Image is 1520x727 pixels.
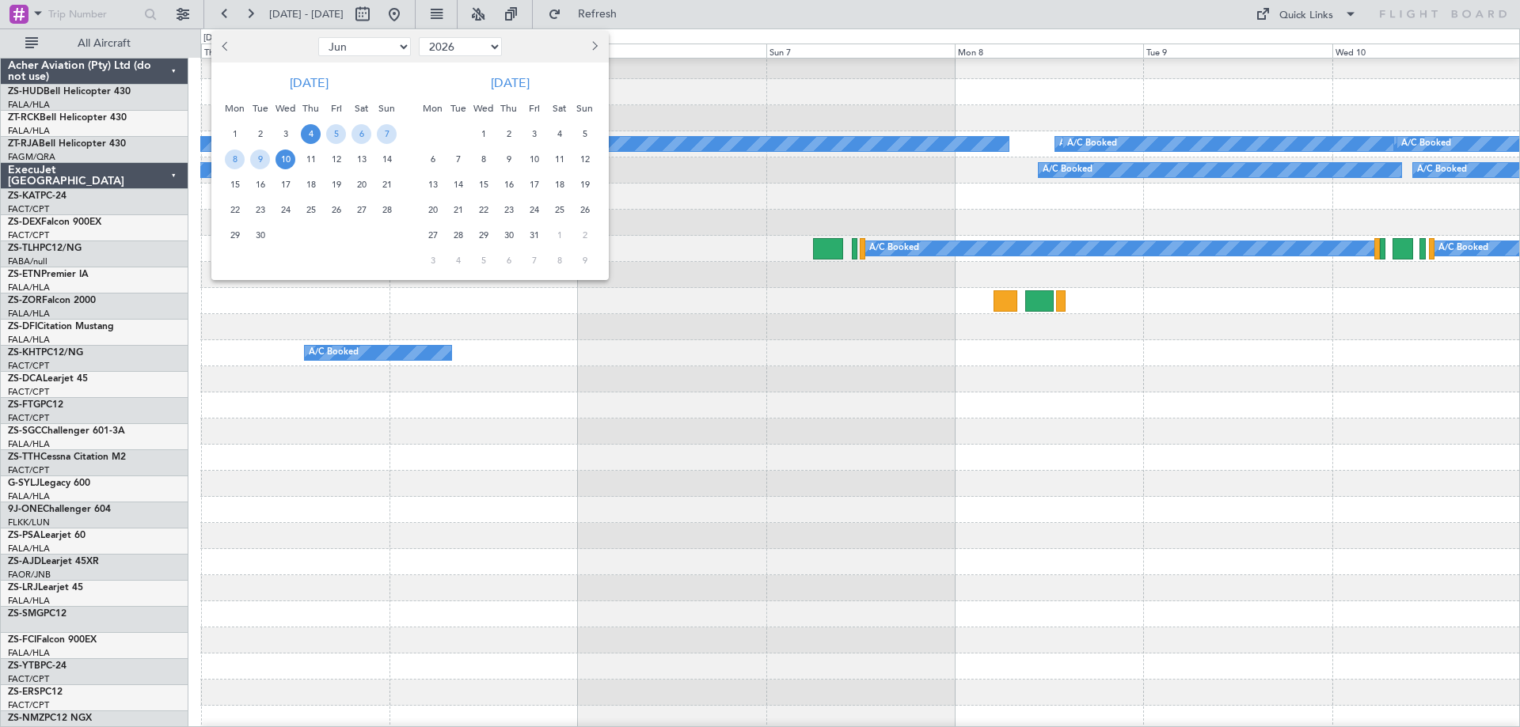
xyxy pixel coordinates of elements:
[524,175,544,195] span: 17
[547,172,572,197] div: 18-7-2026
[298,96,324,121] div: Thu
[585,34,602,59] button: Next month
[273,197,298,222] div: 24-6-2026
[420,172,446,197] div: 13-7-2026
[374,96,400,121] div: Sun
[522,248,547,273] div: 7-8-2026
[419,37,502,56] select: Select year
[549,200,569,220] span: 25
[522,146,547,172] div: 10-7-2026
[549,251,569,271] span: 8
[248,146,273,172] div: 9-6-2026
[471,172,496,197] div: 15-7-2026
[448,150,468,169] span: 7
[374,121,400,146] div: 7-6-2026
[351,150,371,169] span: 13
[524,225,544,245] span: 31
[275,124,295,144] span: 3
[547,146,572,172] div: 11-7-2026
[522,222,547,248] div: 31-7-2026
[298,172,324,197] div: 18-6-2026
[473,175,493,195] span: 15
[499,200,519,220] span: 23
[225,200,245,220] span: 22
[351,124,371,144] span: 6
[499,150,519,169] span: 9
[524,124,544,144] span: 3
[324,146,349,172] div: 12-6-2026
[377,200,397,220] span: 28
[248,222,273,248] div: 30-6-2026
[547,96,572,121] div: Sat
[496,197,522,222] div: 23-7-2026
[473,251,493,271] span: 5
[301,200,321,220] span: 25
[423,175,443,195] span: 13
[377,175,397,195] span: 21
[499,225,519,245] span: 30
[225,150,245,169] span: 8
[250,124,270,144] span: 2
[575,225,595,245] span: 2
[446,96,471,121] div: Tue
[572,146,598,172] div: 12-7-2026
[374,197,400,222] div: 28-6-2026
[324,96,349,121] div: Fri
[250,225,270,245] span: 30
[496,96,522,121] div: Thu
[524,251,544,271] span: 7
[496,121,522,146] div: 2-7-2026
[225,124,245,144] span: 1
[301,150,321,169] span: 11
[575,200,595,220] span: 26
[448,251,468,271] span: 4
[448,225,468,245] span: 28
[349,146,374,172] div: 13-6-2026
[222,96,248,121] div: Mon
[423,150,443,169] span: 6
[471,146,496,172] div: 8-7-2026
[248,121,273,146] div: 2-6-2026
[222,222,248,248] div: 29-6-2026
[298,121,324,146] div: 4-6-2026
[420,197,446,222] div: 20-7-2026
[301,175,321,195] span: 18
[324,197,349,222] div: 26-6-2026
[248,172,273,197] div: 16-6-2026
[273,172,298,197] div: 17-6-2026
[248,197,273,222] div: 23-6-2026
[273,96,298,121] div: Wed
[222,197,248,222] div: 22-6-2026
[420,222,446,248] div: 27-7-2026
[471,121,496,146] div: 1-7-2026
[522,172,547,197] div: 17-7-2026
[324,172,349,197] div: 19-6-2026
[496,248,522,273] div: 6-8-2026
[225,175,245,195] span: 15
[499,175,519,195] span: 16
[248,96,273,121] div: Tue
[225,225,245,245] span: 29
[423,251,443,271] span: 3
[524,200,544,220] span: 24
[420,96,446,121] div: Mon
[377,150,397,169] span: 14
[349,197,374,222] div: 27-6-2026
[222,146,248,172] div: 8-6-2026
[522,121,547,146] div: 3-7-2026
[326,175,346,195] span: 19
[374,146,400,172] div: 14-6-2026
[572,172,598,197] div: 19-7-2026
[473,124,493,144] span: 1
[349,121,374,146] div: 6-6-2026
[448,200,468,220] span: 21
[250,175,270,195] span: 16
[473,150,493,169] span: 8
[496,172,522,197] div: 16-7-2026
[446,222,471,248] div: 28-7-2026
[326,124,346,144] span: 5
[547,248,572,273] div: 8-8-2026
[298,146,324,172] div: 11-6-2026
[522,197,547,222] div: 24-7-2026
[273,146,298,172] div: 10-6-2026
